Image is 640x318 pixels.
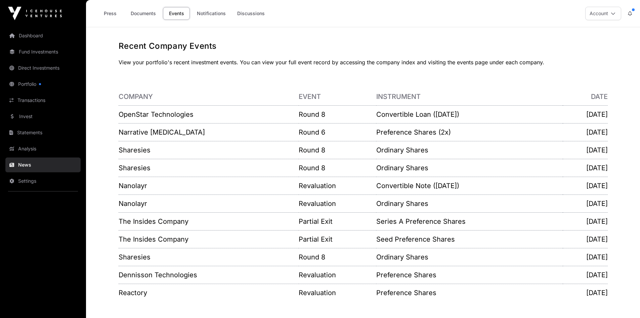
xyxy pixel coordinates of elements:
[5,174,81,188] a: Settings
[119,128,205,136] a: Narrative [MEDICAL_DATA]
[119,182,147,190] a: Nanolayr
[376,270,563,280] p: Preference Shares
[163,7,190,20] a: Events
[376,181,563,190] p: Convertible Note ([DATE])
[563,235,608,244] p: [DATE]
[563,288,608,297] p: [DATE]
[5,141,81,156] a: Analysis
[563,110,608,119] p: [DATE]
[5,61,81,75] a: Direct Investments
[299,128,377,137] p: Round 6
[299,217,377,226] p: Partial Exit
[5,125,81,140] a: Statements
[299,270,377,280] p: Revaluation
[299,252,377,262] p: Round 8
[376,145,563,155] p: Ordinary Shares
[193,7,230,20] a: Notifications
[299,145,377,155] p: Round 8
[376,288,563,297] p: Preference Shares
[376,88,563,106] th: Instrument
[5,44,81,59] a: Fund Investments
[119,235,188,243] a: The Insides Company
[376,217,563,226] p: Series A Preference Shares
[563,217,608,226] p: [DATE]
[119,110,194,118] a: OpenStar Technologies
[299,199,377,208] p: Revaluation
[376,252,563,262] p: Ordinary Shares
[563,88,608,106] th: Date
[563,199,608,208] p: [DATE]
[585,7,621,20] button: Account
[5,28,81,43] a: Dashboard
[299,88,377,106] th: Event
[119,271,197,279] a: Dennisson Technologies
[563,270,608,280] p: [DATE]
[606,286,640,318] iframe: Chat Widget
[119,164,151,172] a: Sharesies
[97,7,124,20] a: Press
[563,163,608,173] p: [DATE]
[299,288,377,297] p: Revaluation
[299,163,377,173] p: Round 8
[376,128,563,137] p: Preference Shares (2x)
[299,235,377,244] p: Partial Exit
[376,235,563,244] p: Seed Preference Shares
[119,289,147,297] a: Reactory
[563,145,608,155] p: [DATE]
[5,77,81,92] a: Portfolio
[119,146,151,154] a: Sharesies
[299,181,377,190] p: Revaluation
[376,163,563,173] p: Ordinary Shares
[119,88,299,106] th: Company
[376,110,563,119] p: Convertible Loan ([DATE])
[233,7,269,20] a: Discussions
[5,109,81,124] a: Invest
[8,7,62,20] img: Icehouse Ventures Logo
[5,93,81,108] a: Transactions
[5,157,81,172] a: News
[119,217,188,225] a: The Insides Company
[563,252,608,262] p: [DATE]
[119,253,151,261] a: Sharesies
[119,41,608,51] h1: Recent Company Events
[376,199,563,208] p: Ordinary Shares
[563,128,608,137] p: [DATE]
[119,58,608,66] p: View your portfolio's recent investment events. You can view your full event record by accessing ...
[119,200,147,208] a: Nanolayr
[299,110,377,119] p: Round 8
[126,7,160,20] a: Documents
[563,181,608,190] p: [DATE]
